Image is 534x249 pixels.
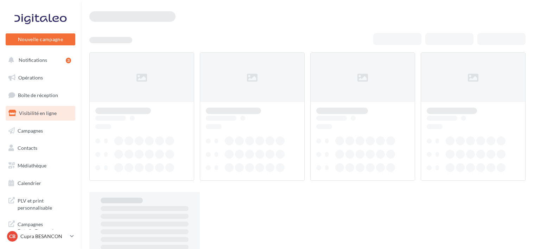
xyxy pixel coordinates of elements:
a: Campagnes [4,123,77,138]
span: Notifications [19,57,47,63]
a: Médiathèque [4,158,77,173]
span: Médiathèque [18,162,46,168]
span: Contacts [18,145,37,151]
a: Opérations [4,70,77,85]
a: CB Cupra BESANCON [6,230,75,243]
button: Notifications 3 [4,53,74,68]
span: PLV et print personnalisable [18,196,72,211]
span: Opérations [18,75,43,81]
a: Campagnes DataOnDemand [4,217,77,237]
button: Nouvelle campagne [6,33,75,45]
div: 3 [66,58,71,63]
span: Campagnes DataOnDemand [18,219,72,235]
span: Calendrier [18,180,41,186]
span: CB [9,233,15,240]
span: Visibilité en ligne [19,110,57,116]
a: Calendrier [4,176,77,191]
span: Campagnes [18,127,43,133]
a: PLV et print personnalisable [4,193,77,214]
p: Cupra BESANCON [20,233,67,240]
a: Contacts [4,141,77,155]
span: Boîte de réception [18,92,58,98]
a: Visibilité en ligne [4,106,77,121]
a: Boîte de réception [4,88,77,103]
